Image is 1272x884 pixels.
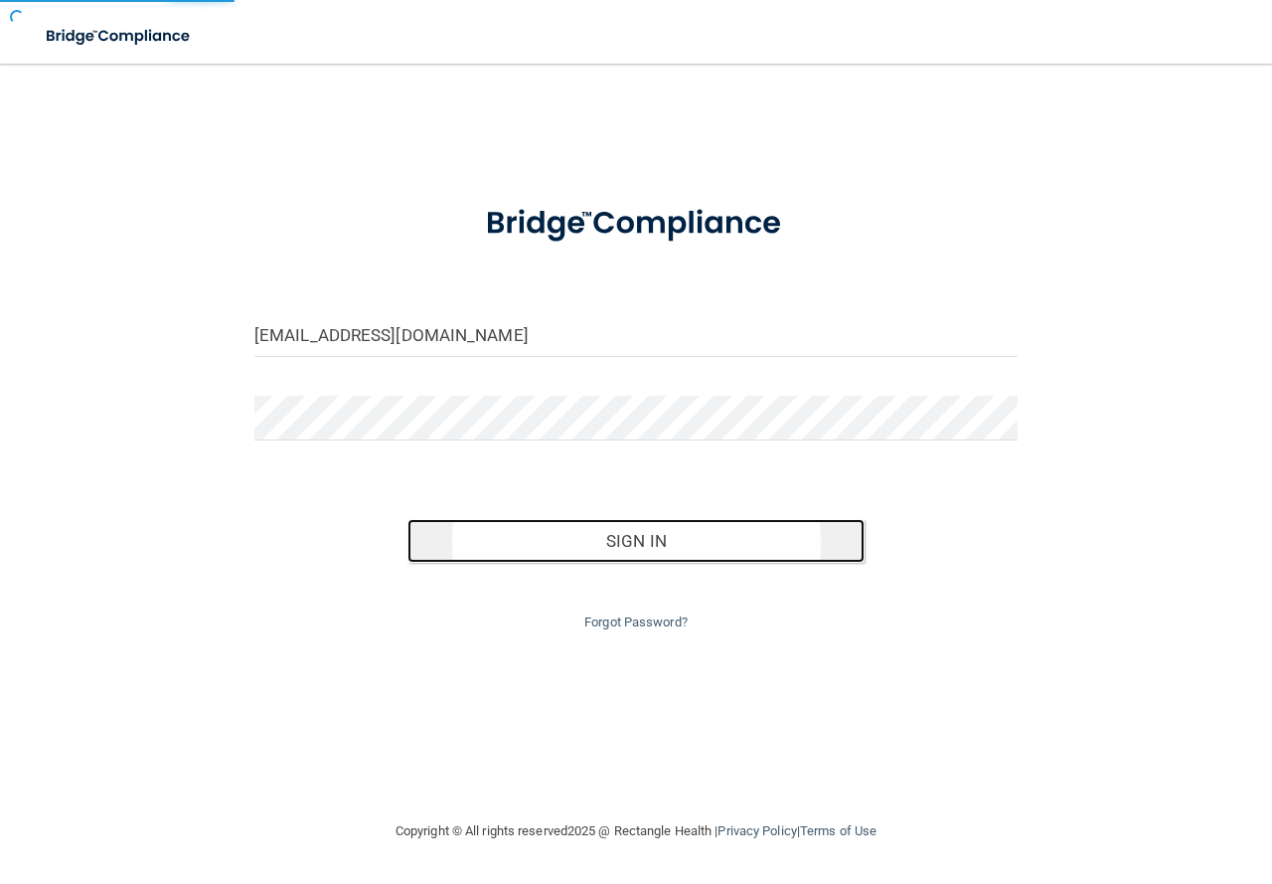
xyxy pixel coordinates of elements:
[800,823,876,838] a: Terms of Use
[407,519,866,563] button: Sign In
[30,16,209,57] img: bridge_compliance_login_screen.278c3ca4.svg
[254,312,1018,357] input: Email
[273,799,999,863] div: Copyright © All rights reserved 2025 @ Rectangle Health | |
[453,183,820,265] img: bridge_compliance_login_screen.278c3ca4.svg
[584,615,688,629] a: Forgot Password?
[928,743,1248,822] iframe: Drift Widget Chat Controller
[717,823,796,838] a: Privacy Policy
